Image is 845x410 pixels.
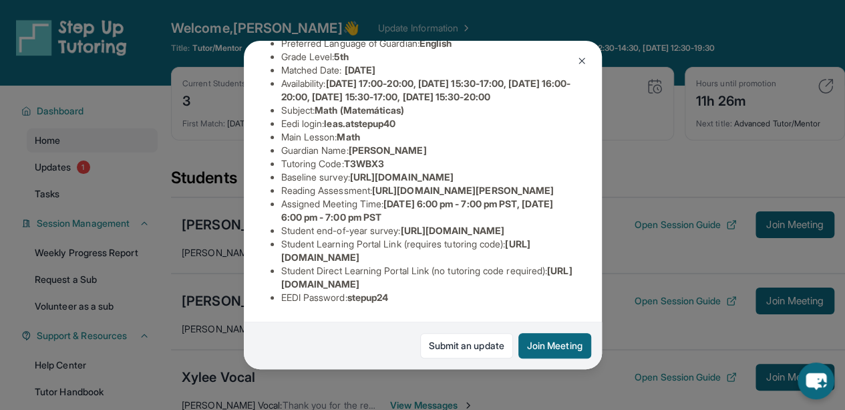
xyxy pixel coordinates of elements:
[281,197,575,224] li: Assigned Meeting Time :
[576,56,587,66] img: Close Icon
[281,237,575,264] li: Student Learning Portal Link (requires tutoring code) :
[281,184,575,197] li: Reading Assessment :
[349,144,427,156] span: [PERSON_NAME]
[419,37,452,49] span: English
[281,78,571,102] span: [DATE] 17:00-20:00, [DATE] 15:30-17:00, [DATE] 16:00-20:00, [DATE] 15:30-17:00, [DATE] 15:30-20:00
[372,185,554,196] span: [URL][DOMAIN_NAME][PERSON_NAME]
[350,171,454,183] span: [URL][DOMAIN_NAME]
[344,158,384,169] span: T3WBX3
[281,104,575,117] li: Subject :
[400,225,504,236] span: [URL][DOMAIN_NAME]
[281,144,575,157] li: Guardian Name :
[334,51,348,62] span: 5th
[420,333,513,358] a: Submit an update
[281,64,575,77] li: Matched Date:
[337,131,359,142] span: Math
[798,363,834,399] button: chat-button
[324,118,395,129] span: leas.atstepup40
[281,264,575,291] li: Student Direct Learning Portal Link (no tutoring code required) :
[281,291,575,304] li: EEDI Password :
[315,104,404,116] span: Math (Matemáticas)
[281,130,575,144] li: Main Lesson :
[347,292,389,303] span: stepup24
[281,37,575,50] li: Preferred Language of Guardian:
[281,77,575,104] li: Availability:
[281,171,575,184] li: Baseline survey :
[281,117,575,130] li: Eedi login :
[281,157,575,171] li: Tutoring Code :
[345,64,375,76] span: [DATE]
[281,50,575,64] li: Grade Level:
[281,198,553,223] span: [DATE] 6:00 pm - 7:00 pm PST, [DATE] 6:00 pm - 7:00 pm PST
[281,224,575,237] li: Student end-of-year survey :
[518,333,591,358] button: Join Meeting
